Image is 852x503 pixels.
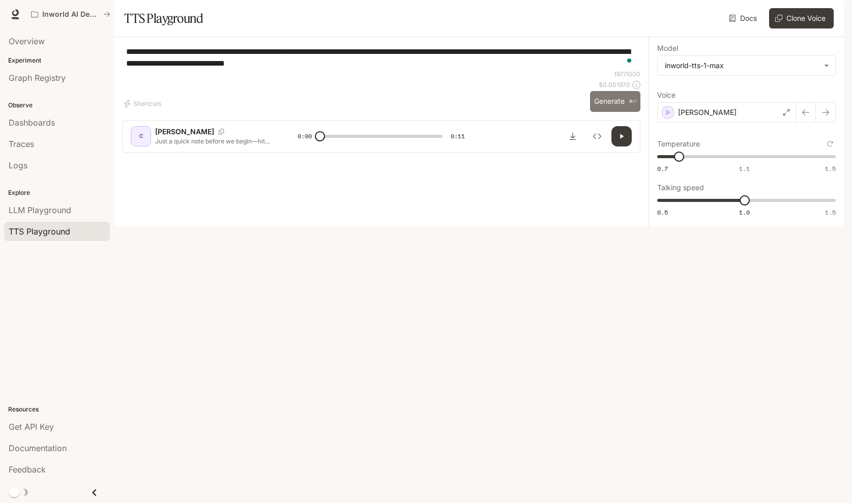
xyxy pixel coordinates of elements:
div: inworld-tts-1-max [658,56,835,75]
button: Shortcuts [122,96,165,112]
h1: TTS Playground [124,8,203,28]
textarea: To enrich screen reader interactions, please activate Accessibility in Grammarly extension settings [126,46,636,69]
button: Copy Voice ID [214,129,228,135]
p: Talking speed [657,184,704,191]
span: 1.5 [825,164,836,173]
button: All workspaces [26,4,115,24]
span: 1.5 [825,208,836,217]
div: C [133,128,149,144]
p: Just a quick note before we begin—hit like, share this with a friend, and subscribe for more. Als... [155,137,273,145]
p: [PERSON_NAME] [155,127,214,137]
div: inworld-tts-1-max [665,61,819,71]
p: Model [657,45,678,52]
button: Generate⌘⏎ [590,91,640,112]
span: 1.1 [739,164,750,173]
button: Inspect [587,126,607,146]
span: 0:00 [298,131,312,141]
p: 197 / 1000 [614,70,640,78]
span: 1.0 [739,208,750,217]
a: Docs [727,8,761,28]
button: Download audio [563,126,583,146]
button: Clone Voice [769,8,834,28]
p: $ 0.001970 [599,80,630,89]
p: [PERSON_NAME] [678,107,737,117]
p: Temperature [657,140,700,147]
span: 0.5 [657,208,668,217]
button: Reset to default [825,138,836,150]
span: 0:11 [451,131,465,141]
p: Inworld AI Demos [42,10,99,19]
p: Voice [657,92,675,99]
p: ⌘⏎ [629,99,636,105]
span: 0.7 [657,164,668,173]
